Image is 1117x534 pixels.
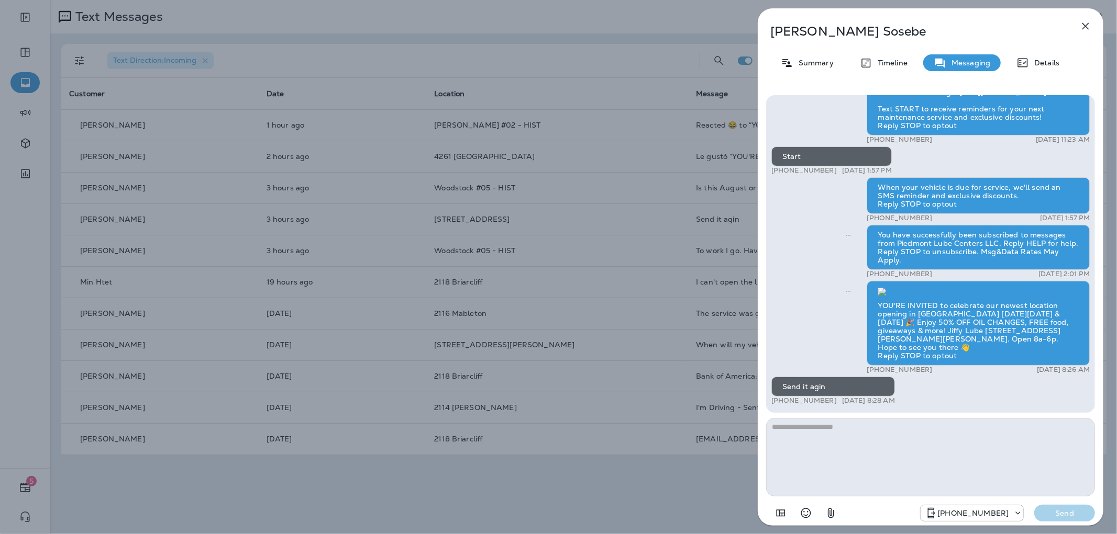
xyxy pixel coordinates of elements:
p: Timeline [872,59,908,67]
p: [PHONE_NUMBER] [771,166,837,175]
div: +1 (470) 480-0229 [921,507,1023,519]
p: Messaging [946,59,990,67]
p: [DATE] 11:23 AM [1036,135,1090,144]
p: [PHONE_NUMBER] [867,366,932,374]
div: When your vehicle is due for service, we'll send an SMS reminder and exclusive discounts. Reply S... [867,177,1090,214]
p: [PHONE_NUMBER] [937,509,1009,517]
p: [PERSON_NAME] Sosebe [770,24,1056,39]
button: Add in a premade template [770,503,791,524]
p: [PHONE_NUMBER] [771,396,837,405]
p: [PHONE_NUMBER] [867,135,932,144]
p: [DATE] 8:28 AM [842,396,895,405]
p: [DATE] 2:01 PM [1038,270,1090,278]
p: [DATE] 8:26 AM [1037,366,1090,374]
div: Send it agin [771,377,895,396]
div: Thank you for visiting [PERSON_NAME]! Please leave us a review on Google [URL][DOMAIN_NAME] Text ... [867,74,1090,135]
button: Select an emoji [795,503,816,524]
p: Summary [793,59,834,67]
span: Sent [846,230,851,239]
p: [PHONE_NUMBER] [867,270,932,278]
p: [PHONE_NUMBER] [867,214,932,222]
span: Sent [846,286,851,295]
p: [DATE] 1:57 PM [842,166,892,175]
img: twilio-download [878,288,886,296]
p: [DATE] 1:57 PM [1040,214,1090,222]
div: YOU'RE INVITED to celebrate our newest location opening in [GEOGRAPHIC_DATA] [DATE][DATE] & [DATE... [867,281,1090,366]
p: Details [1029,59,1059,67]
div: You have successfully been subscribed to messages from Piedmont Lube Centers LLC. Reply HELP for ... [867,225,1090,270]
div: Start [771,146,892,166]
